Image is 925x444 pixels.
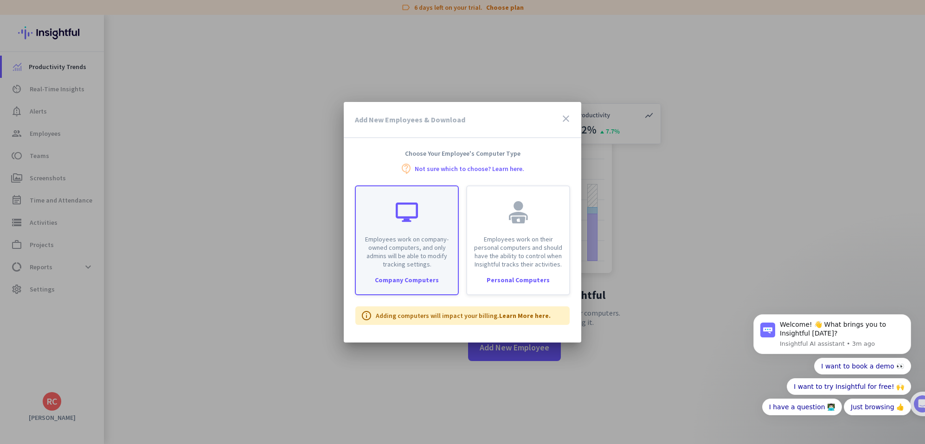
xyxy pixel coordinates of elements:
iframe: Intercom notifications message [739,243,925,439]
p: Adding computers will impact your billing. [376,311,551,320]
a: Learn More here. [499,311,551,320]
i: close [560,113,572,124]
div: Company Computers [356,277,458,283]
p: Employees work on their personal computers and should have the ability to control when Insightful... [473,235,564,268]
h3: Add New Employees & Download [355,116,465,123]
div: Personal Computers [467,277,569,283]
p: Employees work on company-owned computers, and only admins will be able to modify tracking settings. [361,235,452,268]
i: info [361,310,372,321]
a: Not sure which to choose? Learn here. [415,165,524,172]
h4: Choose Your Employee's Computer Type [344,149,581,158]
i: contact_support [401,163,412,174]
